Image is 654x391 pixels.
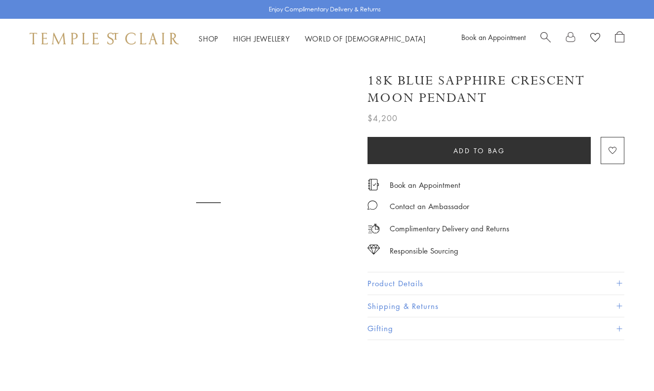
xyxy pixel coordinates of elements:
a: World of [DEMOGRAPHIC_DATA]World of [DEMOGRAPHIC_DATA] [305,34,426,43]
img: icon_delivery.svg [368,222,380,235]
a: View Wishlist [590,31,600,46]
h1: 18K Blue Sapphire Crescent Moon Pendant [368,72,624,107]
img: icon_sourcing.svg [368,245,380,255]
img: icon_appointment.svg [368,179,379,190]
div: Responsible Sourcing [390,245,458,257]
a: ShopShop [199,34,218,43]
a: Open Shopping Bag [615,31,624,46]
a: Book an Appointment [461,32,526,42]
span: $4,200 [368,112,398,125]
p: Enjoy Complimentary Delivery & Returns [269,4,381,14]
img: Temple St. Clair [30,33,179,44]
button: Gifting [368,317,624,340]
a: Search [540,31,551,46]
a: High JewelleryHigh Jewellery [233,34,290,43]
div: Contact an Ambassador [390,200,469,213]
img: MessageIcon-01_2.svg [368,200,377,210]
button: Shipping & Returns [368,295,624,317]
span: Add to bag [453,145,505,156]
nav: Main navigation [199,33,426,45]
button: Product Details [368,272,624,295]
a: Book an Appointment [390,179,460,190]
p: Complimentary Delivery and Returns [390,222,509,235]
button: Add to bag [368,137,591,164]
